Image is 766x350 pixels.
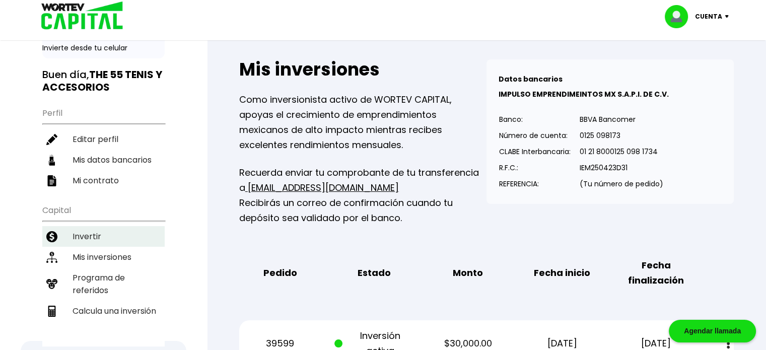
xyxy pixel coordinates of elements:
[499,74,563,84] b: Datos bancarios
[616,258,695,288] b: Fecha finalización
[46,252,57,263] img: inversiones-icon.6695dc30.svg
[46,231,57,242] img: invertir-icon.b3b967d7.svg
[580,160,663,175] p: IEM250423D31
[580,112,663,127] p: BBVA Bancomer
[42,102,165,191] ul: Perfil
[239,165,486,226] p: Recuerda enviar tu comprobante de tu transferencia a Recibirás un correo de confirmación cuando t...
[46,175,57,186] img: contrato-icon.f2db500c.svg
[42,226,165,247] a: Invertir
[42,150,165,170] a: Mis datos bancarios
[580,144,663,159] p: 01 21 8000125 098 1734
[42,170,165,191] a: Mi contrato
[239,59,486,80] h2: Mis inversiones
[580,176,663,191] p: (Tu número de pedido)
[42,129,165,150] a: Editar perfil
[263,265,297,281] b: Pedido
[42,67,162,94] b: THE 55 TENIS Y ACCESORIOS
[499,160,571,175] p: R.F.C.:
[499,89,669,99] b: IMPULSO EMPRENDIMEINTOS MX S.A.P.I. DE C.V.
[534,265,590,281] b: Fecha inicio
[42,43,165,53] p: Invierte desde tu celular
[580,128,663,143] p: 0125 098173
[42,267,165,301] a: Programa de referidos
[453,265,483,281] b: Monto
[499,144,571,159] p: CLABE Interbancaria:
[42,247,165,267] a: Mis inversiones
[42,68,165,94] h3: Buen día,
[669,320,756,342] div: Agendar llamada
[722,15,736,18] img: icon-down
[46,306,57,317] img: calculadora-icon.17d418c4.svg
[499,112,571,127] p: Banco:
[46,278,57,290] img: recomiendanos-icon.9b8e9327.svg
[46,155,57,166] img: datos-icon.10cf9172.svg
[42,301,165,321] a: Calcula una inversión
[499,128,571,143] p: Número de cuenta:
[239,92,486,153] p: Como inversionista activo de WORTEV CAPITAL, apoyas el crecimiento de emprendimientos mexicanos d...
[499,176,571,191] p: REFERENCIA:
[695,9,722,24] p: Cuenta
[245,181,399,194] a: [EMAIL_ADDRESS][DOMAIN_NAME]
[358,265,391,281] b: Estado
[46,134,57,145] img: editar-icon.952d3147.svg
[665,5,695,28] img: profile-image
[42,199,165,346] ul: Capital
